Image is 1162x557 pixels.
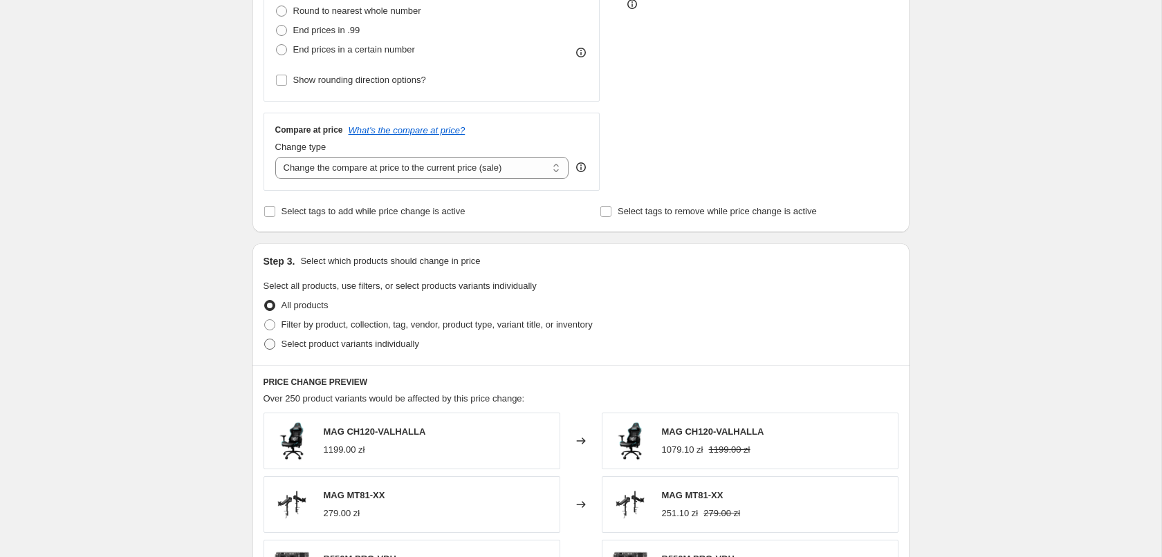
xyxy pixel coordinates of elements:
strike: 1199.00 zł [709,443,750,457]
span: Select tags to remove while price change is active [618,206,817,216]
div: 251.10 zł [662,507,699,520]
span: Change type [275,142,326,152]
img: MAG_MT81-XX_80x.png [271,484,313,525]
span: MAG CH120-VALHALLA [662,426,764,437]
p: Select which products should change in price [300,254,480,268]
h3: Compare at price [275,124,343,135]
div: 1079.10 zł [662,443,703,457]
strike: 279.00 zł [703,507,740,520]
span: Select product variants individually [282,339,419,349]
span: End prices in a certain number [293,44,415,55]
div: help [574,160,588,174]
img: MAG_MT81-XX_80x.png [609,484,651,525]
span: Over 250 product variants would be affected by this price change: [264,393,525,404]
span: Select tags to add while price change is active [282,206,465,216]
span: End prices in .99 [293,25,360,35]
span: Filter by product, collection, tag, vendor, product type, variant title, or inventory [282,319,593,330]
img: 1024_80x.png [271,420,313,462]
span: Show rounding direction options? [293,75,426,85]
span: Round to nearest whole number [293,6,421,16]
div: 279.00 zł [324,507,360,520]
h6: PRICE CHANGE PREVIEW [264,377,898,388]
span: MAG CH120-VALHALLA [324,426,426,437]
span: All products [282,300,329,310]
h2: Step 3. [264,254,295,268]
span: MAG MT81-XX [662,490,723,500]
span: Select all products, use filters, or select products variants individually [264,281,537,291]
div: 1199.00 zł [324,443,365,457]
img: 1024_80x.png [609,420,651,462]
button: What's the compare at price? [349,125,465,135]
span: MAG MT81-XX [324,490,385,500]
